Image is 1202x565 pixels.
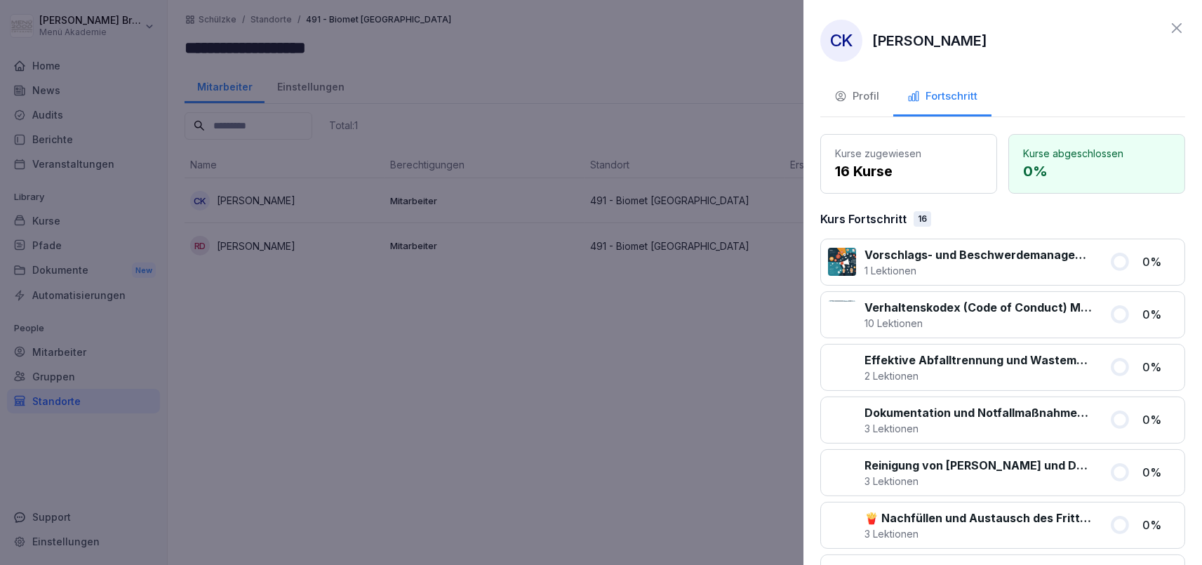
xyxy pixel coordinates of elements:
[864,526,1093,541] p: 3 Lektionen
[907,88,977,105] div: Fortschritt
[820,20,862,62] div: CK
[1023,146,1170,161] p: Kurse abgeschlossen
[864,457,1093,474] p: Reinigung von [PERSON_NAME] und Dunstabzugshauben
[835,146,982,161] p: Kurse zugewiesen
[864,352,1093,368] p: Effektive Abfalltrennung und Wastemanagement im Catering
[1142,517,1177,533] p: 0 %
[1142,411,1177,428] p: 0 %
[864,246,1093,263] p: Vorschlags- und Beschwerdemanagement bei Menü 2000
[864,263,1093,278] p: 1 Lektionen
[914,211,931,227] div: 16
[820,79,893,117] button: Profil
[820,211,907,227] p: Kurs Fortschritt
[1142,306,1177,323] p: 0 %
[864,299,1093,316] p: Verhaltenskodex (Code of Conduct) Menü 2000
[1023,161,1170,182] p: 0 %
[864,316,1093,331] p: 10 Lektionen
[864,474,1093,488] p: 3 Lektionen
[835,161,982,182] p: 16 Kurse
[864,404,1093,421] p: Dokumentation und Notfallmaßnahmen bei Fritteusen
[864,510,1093,526] p: 🍟 Nachfüllen und Austausch des Frittieröl/-fettes
[1142,253,1177,270] p: 0 %
[872,30,987,51] p: [PERSON_NAME]
[1142,464,1177,481] p: 0 %
[864,368,1093,383] p: 2 Lektionen
[834,88,879,105] div: Profil
[1142,359,1177,375] p: 0 %
[893,79,991,117] button: Fortschritt
[864,421,1093,436] p: 3 Lektionen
